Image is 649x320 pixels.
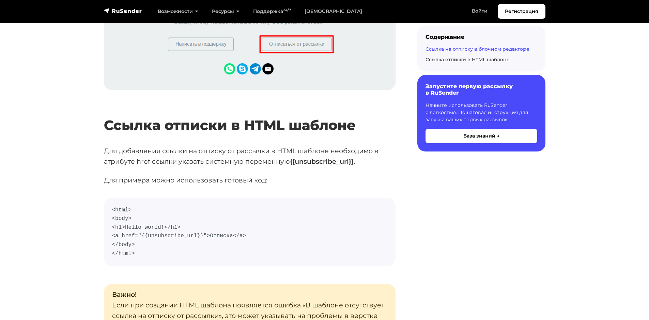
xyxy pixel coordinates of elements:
a: Поддержка24/7 [246,4,298,18]
strong: Важно! [112,290,137,299]
img: RuSender [104,7,142,14]
a: Ссылка отписки в HTML шаблоне [426,57,510,63]
a: Ресурсы [205,4,246,18]
sup: 24/7 [283,8,291,12]
a: Ссылка на отписку в блочном редакторе [426,46,529,52]
a: Запустите первую рассылку в RuSender Начните использовать RuSender с легкостью. Пошаговая инструк... [417,75,545,151]
a: Войти [465,4,494,18]
a: [DEMOGRAPHIC_DATA] [298,4,369,18]
p: Для примера можно использовать готовый код: [104,175,396,186]
p: Для добавления ссылки на отписку от рассылки в HTML шаблоне необходимо в атрибуте href ссылки ука... [104,146,396,166]
code: <html> <body> <h1>Hello world!</h1> <a href="{{unsubscribe_url}}">Отписка</a> </body> </html> [112,206,387,258]
h2: Ссылка отписки в HTML шаблоне [104,97,396,133]
div: Содержание [426,34,537,40]
button: База знаний → [426,129,537,143]
h6: Запустите первую рассылку в RuSender [426,83,537,96]
a: Регистрация [498,4,545,19]
p: Начните использовать RuSender с легкостью. Пошаговая инструкция для запуска ваших первых рассылок. [426,102,537,123]
strong: {{unsubscribe_url}} [290,157,354,165]
a: Возможности [151,4,205,18]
